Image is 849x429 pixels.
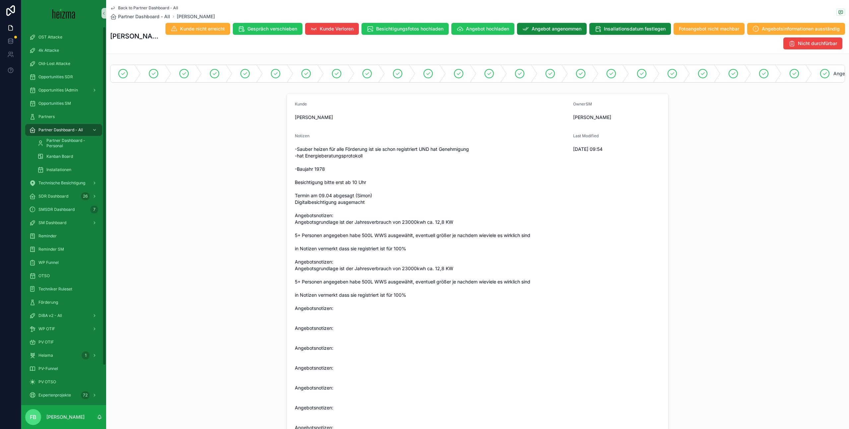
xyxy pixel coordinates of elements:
[46,167,71,172] span: Installationen
[38,247,64,252] span: Reminder SM
[38,34,62,40] span: OST Attacke
[233,23,302,35] button: Gespräch verschieben
[38,220,66,225] span: SM Dashboard
[38,127,83,133] span: Partner Dashboard - All
[38,393,71,398] span: Expertenprojekte
[38,379,56,385] span: PV OTSO
[25,190,102,202] a: SDR Dashboard26
[46,154,73,159] span: Kanban Board
[25,243,102,255] a: Reminder SM
[25,283,102,295] a: Techniker Ruleset
[376,26,443,32] span: Besichtigungsfotos hochladen
[25,84,102,96] a: Opportunities (Admin
[110,5,178,11] a: Back to Partner Dashboard - All
[573,101,592,106] span: OwnerSM
[38,326,55,332] span: WP OTIF
[110,13,170,20] a: Partner Dashboard - All
[25,217,102,229] a: SM Dashboard
[38,114,55,119] span: Partners
[38,286,72,292] span: Techniker Ruleset
[38,260,59,265] span: WP Funnel
[783,37,842,49] button: Nicht durchfürbar
[25,336,102,348] a: PV OTIF
[25,270,102,282] a: OTSO
[38,207,75,212] span: SMSDR Dashboard
[305,23,359,35] button: Kunde Verloren
[90,206,98,214] div: 7
[295,114,568,121] span: [PERSON_NAME]
[81,192,90,200] div: 26
[46,138,96,149] span: Partner Dashboard - Personal
[165,23,230,35] button: Kunde nicht erreicht
[573,133,599,138] span: Last Modified
[762,26,840,32] span: Angebotsinformationen ausständig
[25,349,102,361] a: Heiama1
[589,23,671,35] button: Insallationsdatum festlegen
[52,8,75,19] img: App logo
[25,71,102,83] a: Opportunities SDR
[451,23,514,35] button: Angebot hochladen
[25,124,102,136] a: Partner Dashboard - All
[573,114,611,121] span: [PERSON_NAME]
[573,146,661,153] span: [DATE] 09:54
[466,26,509,32] span: Angebot hochladen
[25,389,102,401] a: Expertenprojekte72
[25,363,102,375] a: PV-Funnel
[118,5,178,11] span: Back to Partner Dashboard - All
[38,88,78,93] span: Opportunities (Admin
[38,273,50,278] span: OTSO
[25,310,102,322] a: DiBA v2 - All
[295,101,307,106] span: Kunde
[25,111,102,123] a: Partners
[25,323,102,335] a: WP OTIF
[38,366,58,371] span: PV-Funnel
[25,31,102,43] a: OST Attacke
[38,61,70,66] span: Old-Lost Attacke
[604,26,666,32] span: Insallationsdatum festlegen
[21,27,106,405] div: scrollable content
[295,133,309,138] span: Notizen
[30,413,36,421] span: FB
[38,313,62,318] span: DiBA v2 - All
[320,26,354,32] span: Kunde Verloren
[25,230,102,242] a: Reminder
[38,180,85,186] span: Technische Besichtigung
[110,31,160,41] h1: [PERSON_NAME]
[38,74,73,80] span: Opportunities SDR
[747,23,845,35] button: Angebotsinformationen ausständig
[25,44,102,56] a: 4k Attacke
[118,13,170,20] span: Partner Dashboard - All
[82,351,90,359] div: 1
[38,194,68,199] span: SDR Dashboard
[38,339,54,345] span: PV OTIF
[25,204,102,215] a: SMSDR Dashboard7
[180,26,225,32] span: Kunde nicht erreicht
[517,23,587,35] button: Angebot angenommen
[532,26,581,32] span: Angebot angenommen
[33,151,102,162] a: Kanban Board
[798,40,837,47] span: Nicht durchfürbar
[679,26,739,32] span: Fotoangebot nicht machbar
[33,137,102,149] a: Partner Dashboard - Personal
[38,300,58,305] span: Förderung
[81,391,90,399] div: 72
[25,58,102,70] a: Old-Lost Attacke
[46,414,85,420] p: [PERSON_NAME]
[33,164,102,176] a: Installationen
[38,353,53,358] span: Heiama
[247,26,297,32] span: Gespräch verschieben
[38,101,71,106] span: Opportunities SM
[25,376,102,388] a: PV OTSO
[38,233,57,239] span: Reminder
[25,257,102,269] a: WP Funnel
[25,177,102,189] a: Technische Besichtigung
[361,23,449,35] button: Besichtigungsfotos hochladen
[25,296,102,308] a: Förderung
[177,13,215,20] a: [PERSON_NAME]
[25,97,102,109] a: Opportunities SM
[674,23,745,35] button: Fotoangebot nicht machbar
[38,48,59,53] span: 4k Attacke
